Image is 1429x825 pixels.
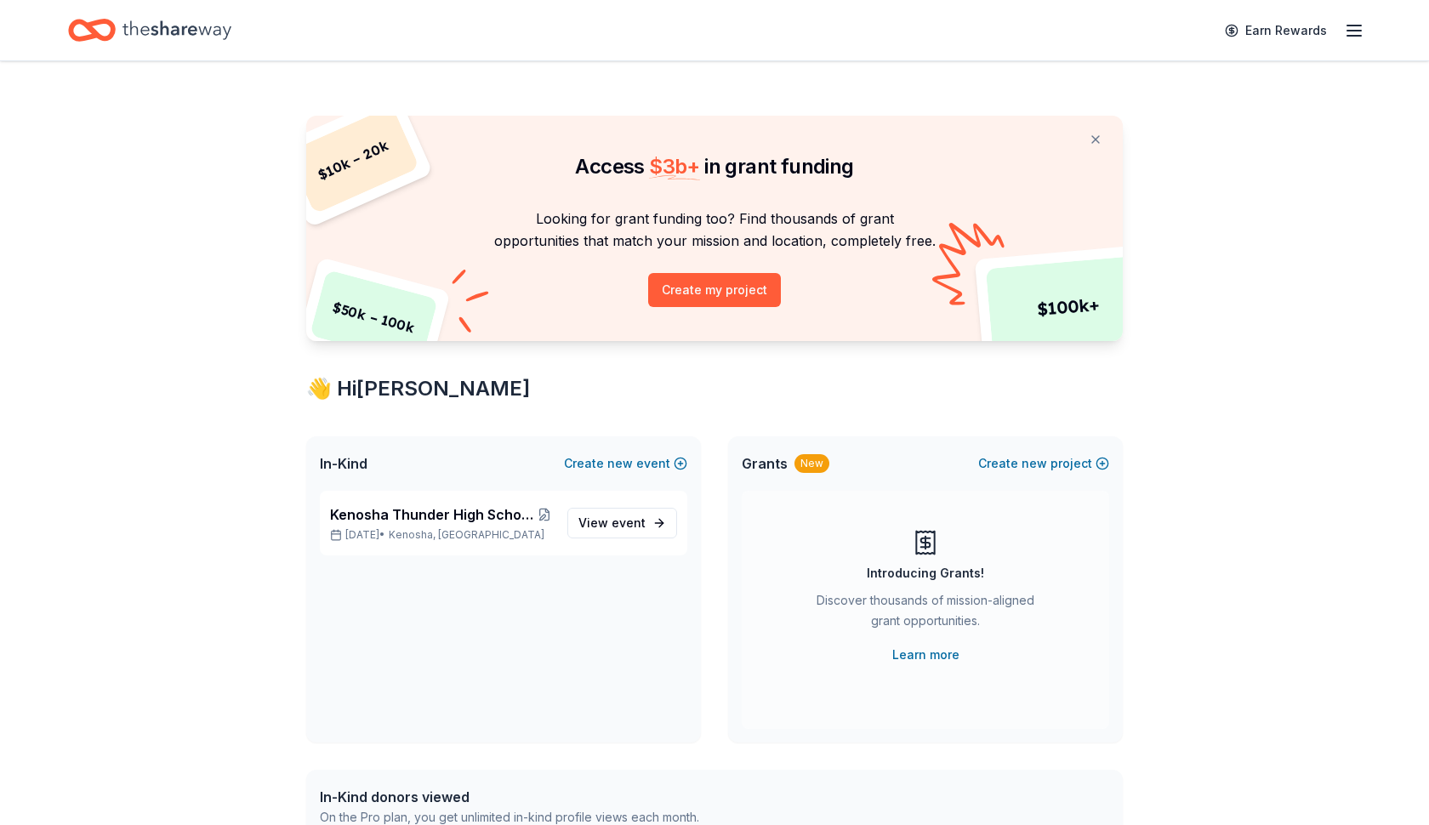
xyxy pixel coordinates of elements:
div: Discover thousands of mission-aligned grant opportunities. [810,590,1041,638]
div: $ 10k – 20k [288,105,420,214]
span: new [607,453,633,474]
span: Kenosha Thunder High School Hockey Team Fundraiser [330,504,535,525]
div: 👋 Hi [PERSON_NAME] [306,375,1123,402]
a: Learn more [892,645,959,665]
span: $ 3b + [649,154,700,179]
span: event [612,515,646,530]
span: Access in grant funding [575,154,853,179]
div: Introducing Grants! [867,563,984,583]
a: Home [68,10,231,50]
button: Create my project [648,273,781,307]
p: [DATE] • [330,528,554,542]
a: View event [567,508,677,538]
p: Looking for grant funding too? Find thousands of grant opportunities that match your mission and ... [327,208,1102,253]
div: New [794,454,829,473]
button: Createnewproject [978,453,1109,474]
button: Createnewevent [564,453,687,474]
span: In-Kind [320,453,367,474]
span: View [578,513,646,533]
div: In-Kind donors viewed [320,787,699,807]
span: Kenosha, [GEOGRAPHIC_DATA] [389,528,544,542]
span: new [1022,453,1047,474]
span: Grants [742,453,788,474]
a: Earn Rewards [1215,15,1337,46]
